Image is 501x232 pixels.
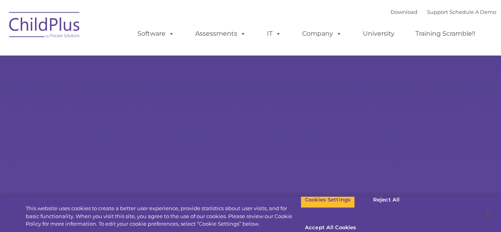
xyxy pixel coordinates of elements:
font: | [391,9,496,15]
a: Assessments [187,26,254,42]
a: University [355,26,402,42]
div: This website uses cookies to create a better user experience, provide statistics about user visit... [26,205,301,228]
button: Close [480,205,497,222]
a: Software [130,26,182,42]
a: Download [391,9,417,15]
img: ChildPlus by Procare Solutions [5,6,84,46]
button: Reject All [362,192,411,208]
a: Schedule A Demo [450,9,496,15]
button: Cookies Settings [301,192,355,208]
a: Training Scramble!! [408,26,483,42]
a: Support [427,9,448,15]
a: Company [294,26,350,42]
a: IT [259,26,289,42]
